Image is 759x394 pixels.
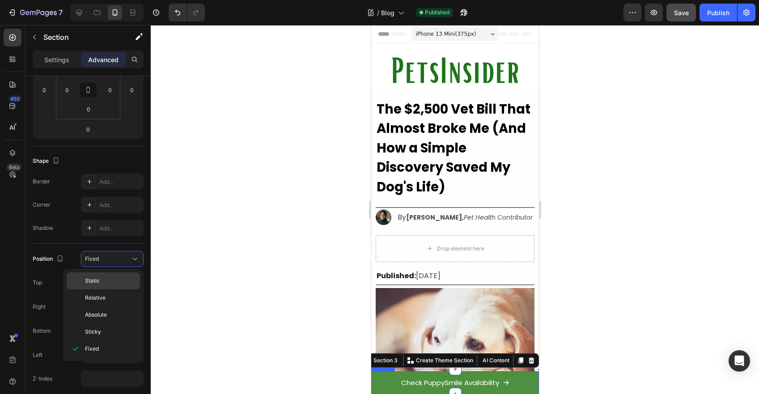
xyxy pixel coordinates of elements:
[33,375,53,383] div: Z-Index
[125,83,139,97] input: 0
[38,83,51,97] input: 0
[85,311,107,319] span: Absolute
[729,350,750,372] div: Open Intercom Messenger
[4,263,163,382] img: [object Object]
[33,351,42,359] div: Left
[80,102,98,116] input: 0px
[707,8,729,17] div: Publish
[425,8,449,17] span: Published
[59,7,63,18] p: 7
[85,277,100,285] span: Static
[700,4,737,21] button: Publish
[674,9,689,17] span: Save
[60,83,74,97] input: 0px
[85,294,106,302] span: Relative
[169,4,205,21] div: Undo/Redo
[381,8,394,17] span: Blog
[33,224,53,232] div: Shadow
[85,345,99,353] span: Fixed
[0,331,28,339] div: Section 3
[30,353,128,362] span: Check PuppySmile Availability
[81,251,144,267] button: Fixed
[377,8,379,17] span: /
[79,123,97,136] input: 0
[666,4,696,21] button: Save
[43,32,117,42] p: Section
[33,201,51,209] div: Corner
[85,255,99,262] span: Fixed
[99,225,141,233] div: Add...
[33,303,46,311] div: Right
[99,201,141,209] div: Add...
[371,25,539,394] iframe: To enrich screen reader interactions, please activate Accessibility in Grammarly extension settings
[33,178,50,186] div: Border
[33,327,51,335] div: Bottom
[99,178,141,186] div: Add...
[33,155,61,167] div: Shape
[45,331,102,339] p: Create Theme Section
[33,279,42,287] div: Top
[33,253,65,265] div: Position
[44,55,69,64] p: Settings
[30,352,128,364] div: Rich Text Editor. Editing area: main
[85,328,101,336] span: Sticky
[7,164,21,171] div: Beta
[4,4,67,21] button: 7
[88,55,119,64] p: Advanced
[108,330,140,341] button: AI Content
[8,95,21,102] div: 450
[103,83,117,97] input: 0px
